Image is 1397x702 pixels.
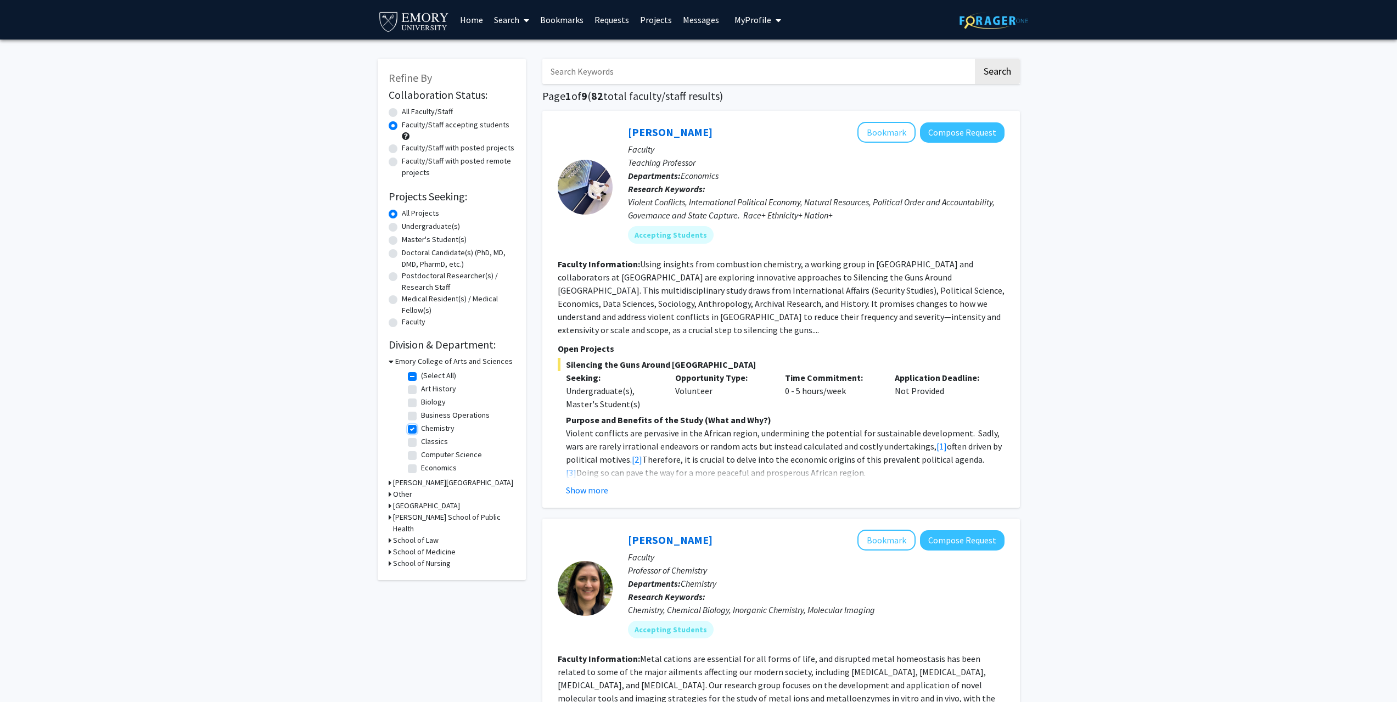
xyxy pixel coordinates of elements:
[393,546,456,558] h3: School of Medicine
[628,564,1005,577] p: Professor of Chemistry
[389,190,515,203] h2: Projects Seeking:
[960,12,1028,29] img: ForagerOne Logo
[558,358,1005,371] span: Silencing the Guns Around [GEOGRAPHIC_DATA]
[566,426,1005,479] p: Violent conflicts are pervasive in the African region, undermining the potential for sustainable ...
[581,89,587,103] span: 9
[402,119,509,131] label: Faculty/Staff accepting students
[389,88,515,102] h2: Collaboration Status:
[558,342,1005,355] p: Open Projects
[681,578,716,589] span: Chemistry
[628,603,1005,616] div: Chemistry, Chemical Biology, Inorganic Chemistry, Molecular Imaging
[489,1,535,39] a: Search
[402,142,514,154] label: Faculty/Staff with posted projects
[920,530,1005,551] button: Compose Request to Daniela Buccella
[421,475,500,487] label: Environmental Sciences
[402,221,460,232] label: Undergraduate(s)
[628,143,1005,156] p: Faculty
[628,578,681,589] b: Departments:
[455,1,489,39] a: Home
[589,1,635,39] a: Requests
[389,338,515,351] h2: Division & Department:
[857,530,916,551] button: Add Daniela Buccella to Bookmarks
[566,371,659,384] p: Seeking:
[635,1,677,39] a: Projects
[378,9,451,33] img: Emory University Logo
[920,122,1005,143] button: Compose Request to Melvin Ayogu
[628,156,1005,169] p: Teaching Professor
[785,371,878,384] p: Time Commitment:
[628,170,681,181] b: Departments:
[887,371,996,411] div: Not Provided
[421,462,457,474] label: Economics
[402,270,515,293] label: Postdoctoral Researcher(s) / Research Staff
[393,477,513,488] h3: [PERSON_NAME][GEOGRAPHIC_DATA]
[677,1,725,39] a: Messages
[393,500,460,512] h3: [GEOGRAPHIC_DATA]
[591,89,603,103] span: 82
[628,621,714,638] mat-chip: Accepting Students
[402,234,467,245] label: Master's Student(s)
[421,409,490,421] label: Business Operations
[628,226,714,244] mat-chip: Accepting Students
[402,316,425,328] label: Faculty
[393,535,439,546] h3: School of Law
[402,106,453,117] label: All Faculty/Staff
[421,396,446,408] label: Biology
[857,122,916,143] button: Add Melvin Ayogu to Bookmarks
[628,125,712,139] a: [PERSON_NAME]
[628,551,1005,564] p: Faculty
[542,59,973,84] input: Search Keywords
[566,484,608,497] button: Show more
[402,207,439,219] label: All Projects
[777,371,887,411] div: 0 - 5 hours/week
[628,195,1005,222] div: Violent Conflicts, International Political Economy, Natural Resources, Political Order and Accoun...
[681,170,719,181] span: Economics
[628,533,712,547] a: [PERSON_NAME]
[421,436,448,447] label: Classics
[566,414,771,425] strong: Purpose and Benefits of the Study (What and Why?)
[566,384,659,411] div: Undergraduate(s), Master's Student(s)
[389,71,432,85] span: Refine By
[421,423,455,434] label: Chemistry
[421,383,456,395] label: Art History
[395,356,513,367] h3: Emory College of Arts and Sciences
[402,293,515,316] label: Medical Resident(s) / Medical Fellow(s)
[566,467,576,478] a: [3]
[402,247,515,270] label: Doctoral Candidate(s) (PhD, MD, DMD, PharmD, etc.)
[393,488,412,500] h3: Other
[675,371,768,384] p: Opportunity Type:
[558,259,1005,335] fg-read-more: Using insights from combustion chemistry, a working group in [GEOGRAPHIC_DATA] and collaborators ...
[393,512,515,535] h3: [PERSON_NAME] School of Public Health
[975,59,1020,84] button: Search
[542,89,1020,103] h1: Page of ( total faculty/staff results)
[421,449,482,460] label: Computer Science
[628,591,705,602] b: Research Keywords:
[936,441,947,452] a: [1]
[393,558,451,569] h3: School of Nursing
[535,1,589,39] a: Bookmarks
[734,14,771,25] span: My Profile
[565,89,571,103] span: 1
[402,155,515,178] label: Faculty/Staff with posted remote projects
[667,371,777,411] div: Volunteer
[421,370,456,381] label: (Select All)
[558,259,640,269] b: Faculty Information:
[8,653,47,694] iframe: Chat
[628,183,705,194] b: Research Keywords:
[895,371,988,384] p: Application Deadline:
[558,653,640,664] b: Faculty Information:
[632,454,642,465] a: [2]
